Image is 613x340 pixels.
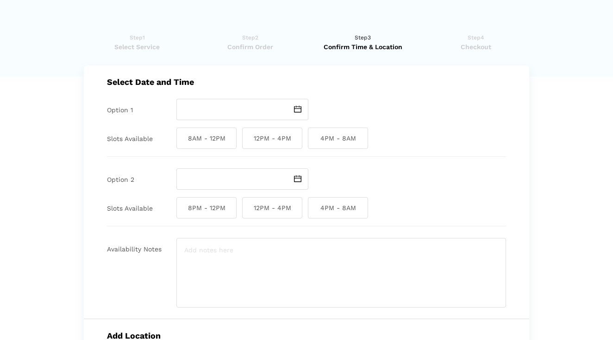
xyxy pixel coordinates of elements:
a: Step4 [422,33,529,51]
label: Slots Available [107,205,153,212]
h5: Select Date and Time [107,77,506,87]
span: Confirm Order [197,42,304,51]
a: Step1 [84,33,191,51]
span: 12PM - 4PM [242,128,302,149]
a: Step2 [197,33,304,51]
label: Slots Available [107,135,153,143]
label: Option 2 [107,176,134,184]
span: 4PM - 8AM [308,197,368,218]
span: 8PM - 12PM [176,197,237,218]
span: Select Service [84,42,191,51]
span: Confirm Time & Location [309,42,416,51]
a: Step3 [309,33,416,51]
span: 8AM - 12PM [176,128,237,149]
label: Option 1 [107,106,133,114]
span: 4PM - 8AM [308,128,368,149]
span: 12PM - 4PM [242,197,302,218]
label: Availability Notes [107,245,162,253]
span: Checkout [422,42,529,51]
